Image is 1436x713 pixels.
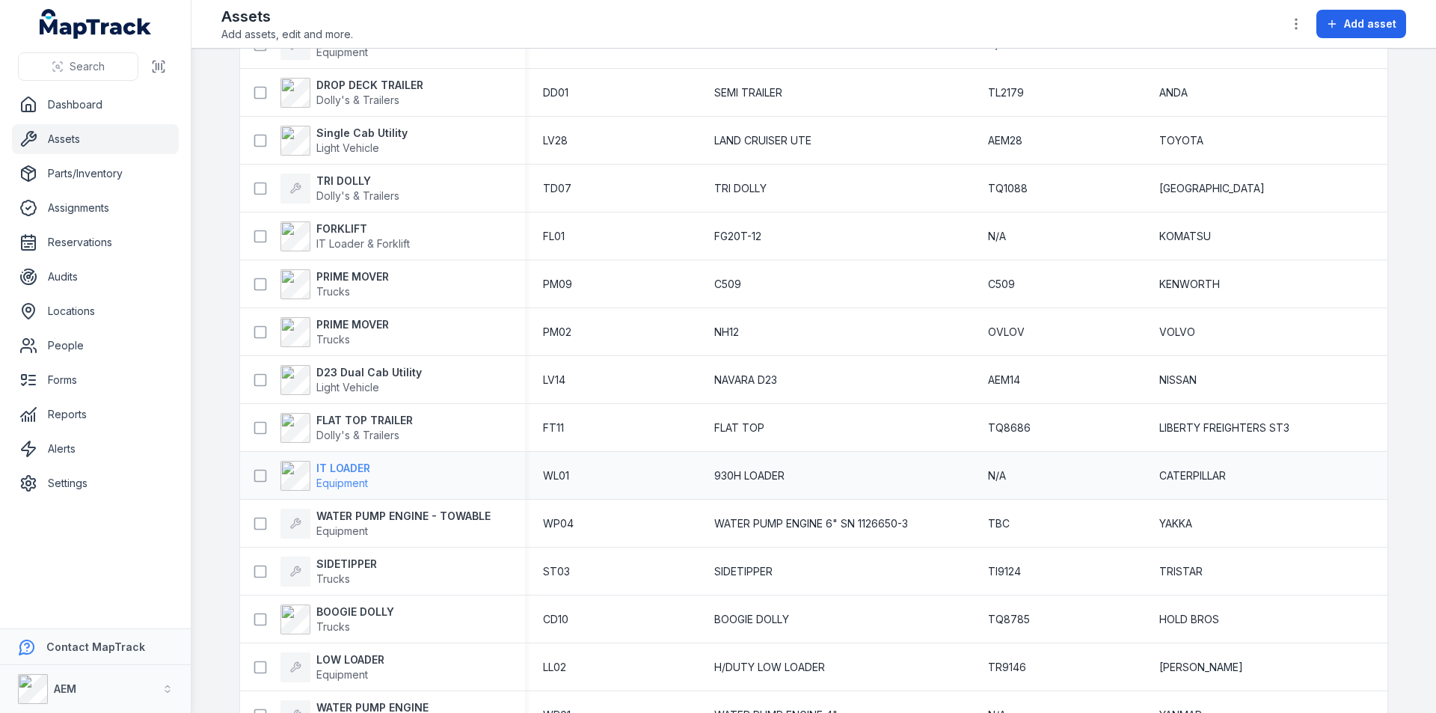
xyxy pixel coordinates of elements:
a: Dashboard [12,90,179,120]
a: Reports [12,400,179,429]
h2: Assets [221,6,353,27]
strong: PRIME MOVER [316,317,389,332]
span: FL01 [543,229,565,244]
span: NH12 [714,325,739,340]
a: Parts/Inventory [12,159,179,189]
span: Trucks [316,620,350,633]
span: YAKKA [1159,516,1192,531]
span: FT11 [543,420,564,435]
span: TRISTAR [1159,564,1203,579]
span: IT Loader & Forklift [316,237,410,250]
span: ST03 [543,564,570,579]
span: PM09 [543,277,572,292]
span: PM02 [543,325,571,340]
a: Assignments [12,193,179,223]
span: Equipment [316,477,368,489]
span: Light Vehicle [316,141,379,154]
a: IT LOADEREquipment [280,461,370,491]
span: N/A [988,468,1006,483]
a: Audits [12,262,179,292]
a: WATER PUMP ENGINE - TOWABLEEquipment [280,509,491,539]
a: BOOGIE DOLLYTrucks [280,605,394,634]
span: TRI DOLLY [714,181,767,196]
strong: D23 Dual Cab Utility [316,365,422,380]
strong: SIDETIPPER [316,557,377,572]
a: Reservations [12,227,179,257]
span: DD01 [543,85,568,100]
strong: DROP DECK TRAILER [316,78,423,93]
strong: BOOGIE DOLLY [316,605,394,619]
button: Search [18,52,138,81]
span: LIBERTY FREIGHTERS ST3 [1159,420,1289,435]
a: D23 Dual Cab UtilityLight Vehicle [280,365,422,395]
a: People [12,331,179,361]
span: C509 [714,277,741,292]
span: AEM28 [988,133,1022,148]
span: [PERSON_NAME] [1159,660,1243,675]
strong: Single Cab Utility [316,126,408,141]
span: Dolly's & Trailers [316,429,399,441]
strong: FLAT TOP TRAILER [316,413,413,428]
span: NISSAN [1159,373,1197,388]
span: VOLVO [1159,325,1195,340]
a: LOW LOADEREquipment [280,652,384,682]
a: Forms [12,365,179,395]
span: LL02 [543,660,566,675]
a: MapTrack [40,9,152,39]
span: TQ8686 [988,420,1031,435]
span: LV14 [543,373,565,388]
span: TI9124 [988,564,1021,579]
span: OVLOV [988,325,1025,340]
span: TQ8785 [988,612,1030,627]
span: Trucks [316,572,350,585]
span: Add asset [1344,16,1396,31]
span: HOLD BROS [1159,612,1219,627]
span: CATERPILLAR [1159,468,1226,483]
strong: IT LOADER [316,461,370,476]
a: Single Cab UtilityLight Vehicle [280,126,408,156]
span: H/DUTY LOW LOADER [714,660,825,675]
strong: FORKLIFT [316,221,410,236]
span: CD10 [543,612,568,627]
span: BOOGIE DOLLY [714,612,789,627]
span: TD07 [543,181,571,196]
span: LV28 [543,133,568,148]
span: SEMI TRAILER [714,85,782,100]
span: FLAT TOP [714,420,764,435]
strong: AEM [54,682,76,695]
strong: PRIME MOVER [316,269,389,284]
span: Equipment [316,668,368,681]
span: WL01 [543,468,569,483]
a: SIDETIPPERTrucks [280,557,377,587]
span: ANDA [1159,85,1188,100]
span: TOYOTA [1159,133,1203,148]
span: N/A [988,229,1006,244]
span: Equipment [316,46,368,58]
span: TBC [988,516,1010,531]
span: KOMATSU [1159,229,1211,244]
button: Add asset [1316,10,1406,38]
span: C509 [988,277,1015,292]
span: Add assets, edit and more. [221,27,353,42]
span: Light Vehicle [316,381,379,394]
span: 930H LOADER [714,468,785,483]
span: Equipment [316,524,368,537]
span: FG20T-12 [714,229,761,244]
a: DROP DECK TRAILERDolly's & Trailers [280,78,423,108]
span: WP04 [543,516,574,531]
span: LAND CRUISER UTE [714,133,811,148]
span: AEM14 [988,373,1020,388]
strong: Contact MapTrack [46,640,145,653]
span: WATER PUMP ENGINE 6" SN 1126650-3 [714,516,908,531]
span: Dolly's & Trailers [316,189,399,202]
span: Trucks [316,285,350,298]
span: TQ1088 [988,181,1028,196]
a: Alerts [12,434,179,464]
a: TRI DOLLYDolly's & Trailers [280,174,399,204]
span: TR9146 [988,660,1026,675]
span: Search [70,59,105,74]
span: SIDETIPPER [714,564,773,579]
span: KENWORTH [1159,277,1220,292]
a: FLAT TOP TRAILERDolly's & Trailers [280,413,413,443]
span: [GEOGRAPHIC_DATA] [1159,181,1265,196]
